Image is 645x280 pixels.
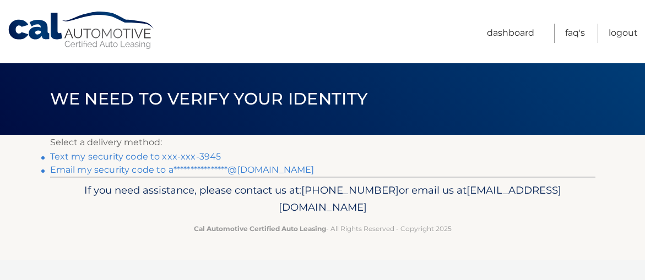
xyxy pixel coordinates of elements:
[7,11,156,50] a: Cal Automotive
[50,135,595,150] p: Select a delivery method:
[57,182,588,217] p: If you need assistance, please contact us at: or email us at
[609,24,638,43] a: Logout
[50,89,368,109] span: We need to verify your identity
[565,24,585,43] a: FAQ's
[487,24,534,43] a: Dashboard
[301,184,399,196] span: [PHONE_NUMBER]
[50,151,221,162] a: Text my security code to xxx-xxx-3945
[57,223,588,234] p: - All Rights Reserved - Copyright 2025
[194,224,326,233] strong: Cal Automotive Certified Auto Leasing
